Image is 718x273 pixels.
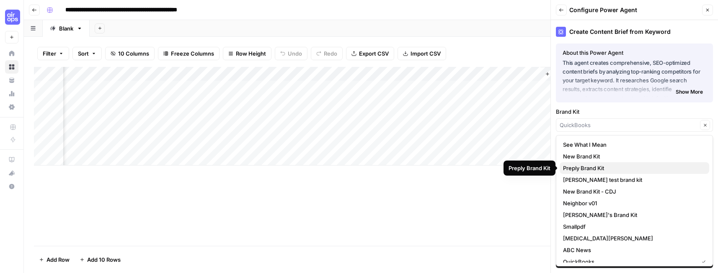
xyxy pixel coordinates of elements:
[5,87,18,100] a: Usage
[75,253,126,266] button: Add 10 Rows
[563,140,703,149] span: See What I Mean
[37,47,69,60] button: Filter
[72,47,102,60] button: Sort
[43,20,90,37] a: Blank
[105,47,155,60] button: 10 Columns
[34,253,75,266] button: Add Row
[556,107,713,116] label: Brand Kit
[359,49,389,58] span: Export CSV
[5,10,20,25] img: Cohort 5 Logo
[118,49,149,58] span: 10 Columns
[5,74,18,87] a: Your Data
[171,49,214,58] span: Freeze Columns
[311,47,343,60] button: Redo
[672,87,706,97] button: Show More
[288,49,302,58] span: Undo
[5,153,18,166] a: AirOps Academy
[158,47,220,60] button: Freeze Columns
[5,100,18,114] a: Settings
[563,176,703,184] span: [PERSON_NAME] test brand kit
[556,27,713,37] div: Create Content Brief from Keyword
[563,187,703,196] span: New Brand Kit - CDJ
[563,234,703,242] span: [MEDICAL_DATA][PERSON_NAME]
[5,166,18,180] button: What's new?
[46,255,70,264] span: Add Row
[398,47,446,60] button: Import CSV
[5,47,18,60] a: Home
[78,49,89,58] span: Sort
[346,47,394,60] button: Export CSV
[87,255,121,264] span: Add 10 Rows
[223,47,271,60] button: Row Height
[676,88,703,96] span: Show More
[275,47,307,60] button: Undo
[509,164,550,172] div: Preply Brand Kit
[59,24,73,33] div: Blank
[563,222,703,231] span: Smallpdf
[5,7,18,28] button: Workspace: Cohort 5
[560,121,697,129] input: QuickBooks
[236,49,266,58] span: Row Height
[5,60,18,74] a: Browse
[563,48,706,57] div: About this Power Agent
[324,49,337,58] span: Redo
[563,246,703,254] span: ABC News
[563,258,695,266] span: QuickBooks
[542,69,585,79] button: Add Column
[43,49,56,58] span: Filter
[563,152,703,161] span: New Brand Kit
[563,211,703,219] span: [PERSON_NAME]'s Brand Kit
[563,59,706,94] p: This agent creates comprehensive, SEO-optimized content briefs by analyzing top-ranking competito...
[5,180,18,193] button: Help + Support
[563,164,703,172] span: Preply Brand Kit
[563,199,703,207] span: Neighbor v01
[411,49,441,58] span: Import CSV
